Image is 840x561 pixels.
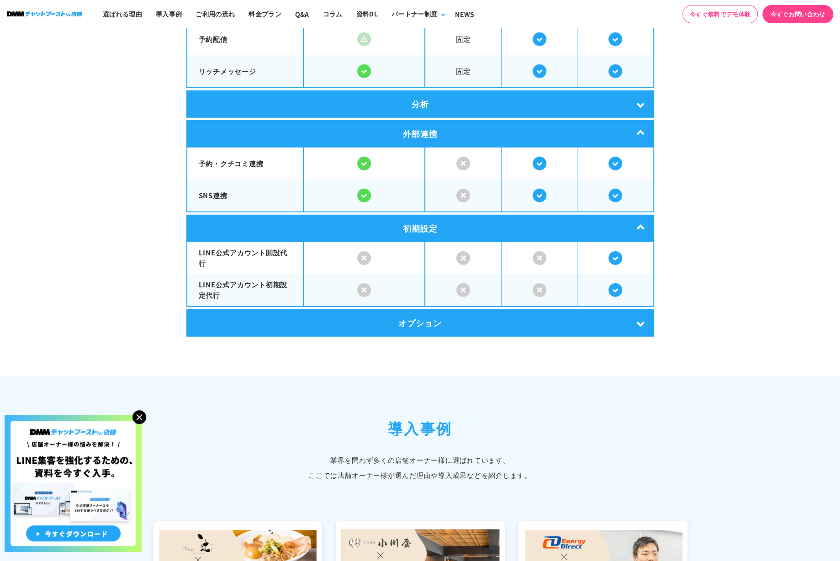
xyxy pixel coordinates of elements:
a: 店舗オーナー様の悩みを解決!LINE集客を狂化するための資料を今すぐ入手! [5,415,142,426]
img: 店舗オーナー様の悩みを解決!LINE集客を狂化するための資料を今すぐ入手! [5,415,142,552]
div: オプション [186,309,654,337]
p: リッチメッセージ [199,66,292,77]
p: 予約・クチコミ連携 [199,159,292,169]
img: ロゴ [7,11,82,16]
h2: 導入事例 [146,417,694,439]
div: パートナー制度 [391,9,437,19]
p: 業界を問わず多くの店舗オーナー様に選ばれています。 ここでは店舗オーナー様が選んだ理由や導入成果などを紹介します。 [146,452,694,482]
p: 予約配信 [199,34,292,45]
p: LINE公式アカウント開設代行 [199,248,292,268]
span: 固定 [425,56,501,86]
p: SNS連携 [199,191,292,201]
p: LINE公式アカウント初期設定代行 [199,280,292,300]
div: 外部連携 [186,120,654,148]
div: 分析 [186,90,654,118]
a: 今すぐお問い合わせ [762,5,833,23]
a: 今すぐ無料でデモ体験 [682,5,758,23]
div: 初期設定 [186,215,654,242]
span: 固定 [425,24,501,54]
